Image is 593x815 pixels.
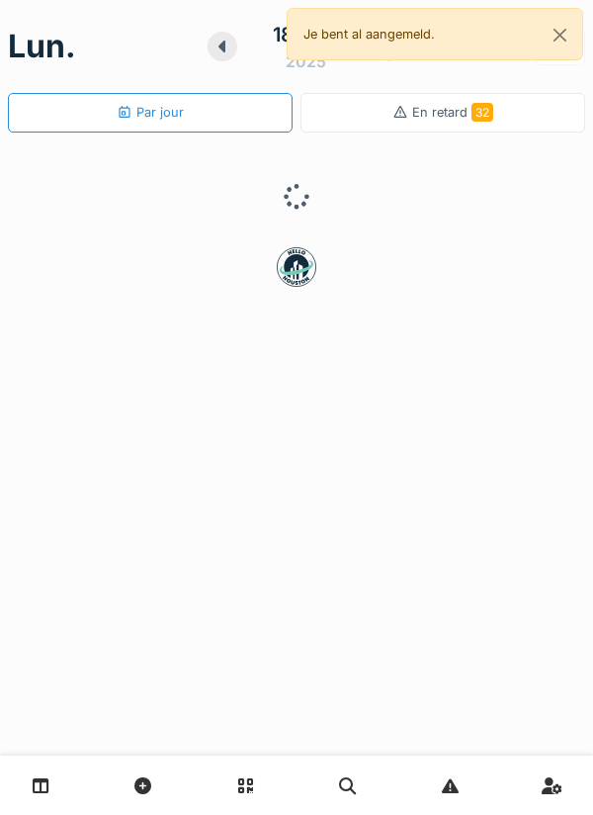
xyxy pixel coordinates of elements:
[117,103,184,122] div: Par jour
[277,247,316,287] img: badge-BVDL4wpA.svg
[286,49,326,73] div: 2025
[538,9,582,61] button: Close
[471,103,493,122] span: 32
[8,28,76,65] h1: lun.
[273,20,340,49] div: 18 août
[412,105,493,120] span: En retard
[287,8,583,60] div: Je bent al aangemeld.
